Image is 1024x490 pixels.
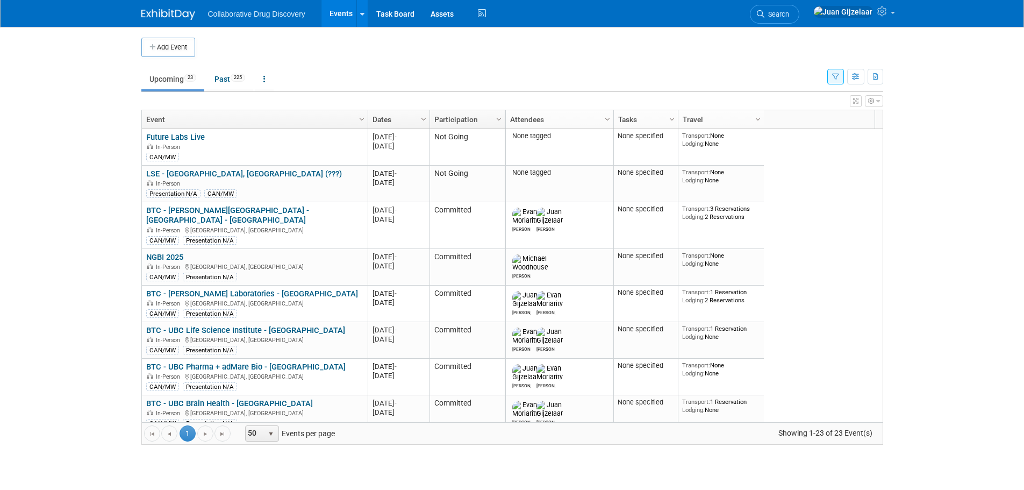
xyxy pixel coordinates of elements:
div: [GEOGRAPHIC_DATA], [GEOGRAPHIC_DATA] [146,299,363,308]
td: Committed [429,395,505,432]
td: Not Going [429,166,505,202]
div: [DATE] [373,362,425,371]
a: Dates [373,110,423,129]
img: Evan Moriarity [512,401,539,418]
div: [GEOGRAPHIC_DATA], [GEOGRAPHIC_DATA] [146,372,363,381]
td: Not Going [429,129,505,166]
a: BTC - UBC Life Science Institute - [GEOGRAPHIC_DATA] [146,325,345,335]
div: None specified [618,361,674,370]
div: None specified [618,132,674,140]
img: Evan Moriarity [536,291,563,308]
span: 23 [184,74,196,82]
span: - [395,133,397,141]
a: Attendees [510,110,606,129]
a: Go to the first page [144,425,160,442]
a: Search [750,5,799,24]
span: Transport: [682,361,710,369]
span: Column Settings [419,115,428,124]
div: Juan Gijzelaar [536,418,555,425]
div: CAN/MW [146,346,179,354]
a: Go to the last page [214,425,231,442]
span: In-Person [156,180,183,187]
div: None tagged [510,168,609,177]
div: Michael Woodhouse [512,272,531,279]
span: Transport: [682,252,710,259]
td: Committed [429,359,505,395]
span: - [395,326,397,334]
img: In-Person Event [147,264,153,269]
span: Transport: [682,132,710,139]
span: - [395,253,397,261]
div: None specified [618,168,674,177]
a: Go to the previous page [161,425,177,442]
div: [GEOGRAPHIC_DATA], [GEOGRAPHIC_DATA] [146,225,363,235]
td: Committed [429,202,505,249]
div: [DATE] [373,252,425,261]
img: In-Person Event [147,300,153,306]
td: Committed [429,249,505,286]
div: [DATE] [373,261,425,271]
div: CAN/MW [146,419,179,428]
span: Transport: [682,205,710,212]
img: Michael Woodhouse [512,254,548,272]
span: Lodging: [682,213,705,221]
div: Evan Moriarity [536,381,555,388]
div: CAN/MW [146,309,179,318]
div: Presentation N/A [183,346,237,354]
div: 1 Reservation None [682,325,760,340]
a: Column Settings [356,110,368,126]
span: Lodging: [682,140,705,147]
img: Evan Moriarity [512,328,539,345]
a: Column Settings [601,110,613,126]
img: Juan Gijzelaar [813,6,873,18]
div: Juan Gijzelaar [536,225,555,232]
div: None specified [618,288,674,297]
div: [DATE] [373,371,425,380]
div: [DATE] [373,289,425,298]
span: In-Person [156,300,183,307]
span: Events per page [231,425,346,442]
div: None None [682,168,760,184]
div: [GEOGRAPHIC_DATA], [GEOGRAPHIC_DATA] [146,262,363,271]
a: BTC - UBC Brain Health - [GEOGRAPHIC_DATA] [146,399,313,408]
img: In-Person Event [147,373,153,379]
span: Column Settings [603,115,612,124]
div: [DATE] [373,178,425,187]
a: Go to the next page [197,425,213,442]
div: None specified [618,252,674,260]
div: Presentation N/A [183,382,237,391]
a: Column Settings [752,110,764,126]
img: Evan Moriarity [536,364,563,381]
span: - [395,169,397,177]
div: [DATE] [373,408,425,417]
div: CAN/MW [146,382,179,391]
img: Juan Gijzelaar [536,328,563,345]
span: 50 [246,426,264,441]
span: Go to the last page [218,430,227,438]
a: Participation [434,110,498,129]
span: - [395,289,397,297]
div: [DATE] [373,205,425,215]
div: None None [682,132,760,147]
div: Juan Gijzelaar [536,345,555,352]
div: Presentation N/A [183,309,237,318]
div: [DATE] [373,399,425,408]
div: Evan Moriarity [512,225,531,232]
div: Juan Gijzelaar [512,308,531,315]
a: Tasks [618,110,671,129]
span: Lodging: [682,370,705,377]
span: Column Settings [754,115,762,124]
div: None specified [618,398,674,407]
a: Upcoming23 [141,69,204,89]
a: Future Labs Live [146,132,205,142]
div: CAN/MW [146,236,179,245]
span: In-Person [156,337,183,344]
div: Presentation N/A [183,419,237,428]
a: Travel [683,110,757,129]
span: In-Person [156,227,183,234]
div: CAN/MW [146,153,179,161]
span: Transport: [682,168,710,176]
span: Transport: [682,398,710,406]
div: [GEOGRAPHIC_DATA], [GEOGRAPHIC_DATA] [146,335,363,344]
span: Lodging: [682,260,705,267]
